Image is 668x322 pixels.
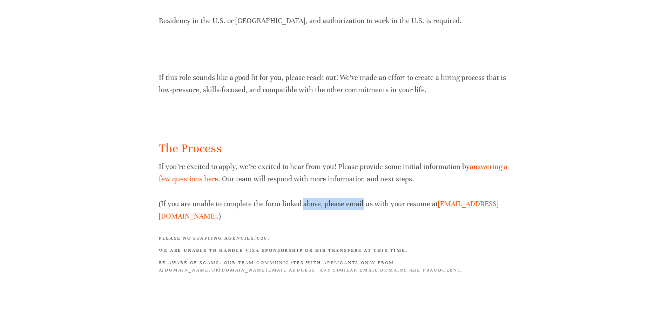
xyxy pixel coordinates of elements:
[159,161,510,222] p: If you’re excited to apply, we’re excited to hear from you! Please provide some initial informati...
[159,200,499,221] a: [EMAIL_ADDRESS][DOMAIN_NAME]
[159,72,510,96] p: If this role sounds like a good fit for you, please reach out! We’ve made an effort to create a h...
[159,259,510,274] h3: BE AWARE OF SCAMS: Our team communicates with applicants only from a or email address. Any simila...
[159,248,408,253] strong: We are unable to handle visa sponsorship or H1B transfers at this time.
[219,267,268,273] em: [DOMAIN_NAME]
[159,2,510,27] p: Residency in the U.S. or [GEOGRAPHIC_DATA], and authorization to work in the U.S. is required.
[159,140,510,157] h2: The Process
[162,267,211,273] em: [DOMAIN_NAME]
[159,235,270,241] strong: Please no staffing agencies/C2C.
